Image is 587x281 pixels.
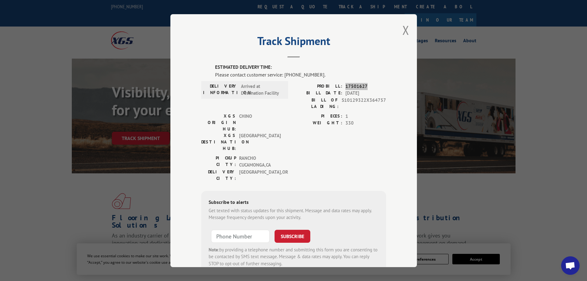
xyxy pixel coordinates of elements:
[215,71,386,78] div: Please contact customer service: [PHONE_NUMBER].
[201,113,236,132] label: XGS ORIGIN HUB:
[239,168,281,181] span: [GEOGRAPHIC_DATA] , OR
[215,64,386,71] label: ESTIMATED DELIVERY TIME:
[241,83,283,97] span: Arrived at Destination Facility
[345,113,386,120] span: 1
[203,83,238,97] label: DELIVERY INFORMATION:
[294,113,342,120] label: PIECES:
[345,83,386,90] span: 17501627
[211,229,270,242] input: Phone Number
[201,155,236,168] label: PICKUP CITY:
[209,246,219,252] strong: Note:
[201,168,236,181] label: DELIVERY CITY:
[275,229,310,242] button: SUBSCRIBE
[561,256,580,275] div: Open chat
[345,120,386,127] span: 330
[402,22,409,38] button: Close modal
[342,97,386,110] span: S10129322X364757
[209,246,379,267] div: by providing a telephone number and submitting this form you are consenting to be contacted by SM...
[294,97,339,110] label: BILL OF LADING:
[294,120,342,127] label: WEIGHT:
[239,113,281,132] span: CHINO
[239,132,281,151] span: [GEOGRAPHIC_DATA]
[209,207,379,221] div: Get texted with status updates for this shipment. Message and data rates may apply. Message frequ...
[201,37,386,48] h2: Track Shipment
[294,90,342,97] label: BILL DATE:
[345,90,386,97] span: [DATE]
[201,132,236,151] label: XGS DESTINATION HUB:
[294,83,342,90] label: PROBILL:
[239,155,281,168] span: RANCHO CUCAMONGA , CA
[209,198,379,207] div: Subscribe to alerts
